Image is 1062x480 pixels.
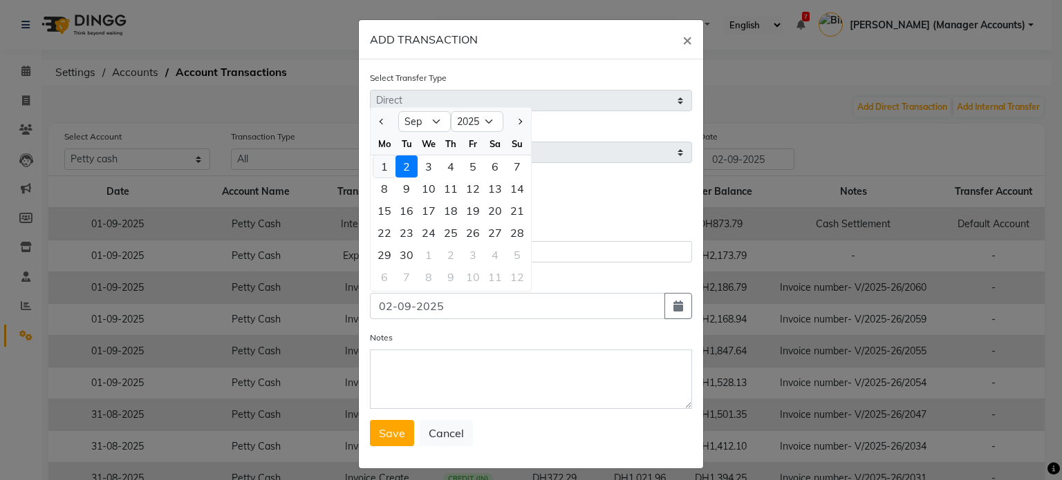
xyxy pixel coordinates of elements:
[462,222,484,244] div: Friday, September 26, 2025
[506,177,528,200] div: Sunday, September 14, 2025
[395,155,418,177] div: 2
[418,200,440,222] div: 17
[373,200,395,222] div: Monday, September 15, 2025
[484,244,506,266] div: 4
[484,266,506,288] div: Saturday, October 11, 2025
[395,177,418,200] div: 9
[420,420,473,446] button: Cancel
[395,133,418,155] div: Tu
[373,177,395,200] div: 8
[462,222,484,244] div: 26
[373,155,395,177] div: 1
[484,177,506,200] div: Saturday, September 13, 2025
[462,266,484,288] div: 10
[418,222,440,244] div: Wednesday, September 24, 2025
[440,155,462,177] div: Thursday, September 4, 2025
[370,332,393,344] label: Notes
[506,133,528,155] div: Su
[373,266,395,288] div: Monday, October 6, 2025
[370,31,478,48] h6: ADD TRANSACTION
[462,155,484,177] div: 5
[506,266,528,288] div: Sunday, October 12, 2025
[451,111,503,132] select: Select year
[418,266,440,288] div: Wednesday, October 8, 2025
[506,155,528,177] div: Sunday, September 7, 2025
[395,244,418,266] div: 30
[682,29,692,50] span: ×
[418,244,440,266] div: 1
[484,200,506,222] div: 20
[373,200,395,222] div: 15
[514,111,525,133] button: Next month
[440,200,462,222] div: 18
[440,200,462,222] div: Thursday, September 18, 2025
[373,222,395,244] div: 22
[506,222,528,244] div: Sunday, September 28, 2025
[484,244,506,266] div: Saturday, October 4, 2025
[373,266,395,288] div: 6
[370,420,414,446] button: Save
[462,200,484,222] div: 19
[376,111,388,133] button: Previous month
[506,200,528,222] div: Sunday, September 21, 2025
[418,177,440,200] div: 10
[373,244,395,266] div: Monday, September 29, 2025
[671,20,703,59] button: Close
[370,72,447,84] label: Select Transfer Type
[462,155,484,177] div: Friday, September 5, 2025
[462,200,484,222] div: Friday, September 19, 2025
[373,133,395,155] div: Mo
[373,155,395,177] div: Monday, September 1, 2025
[395,155,418,177] div: Tuesday, September 2, 2025
[440,266,462,288] div: Thursday, October 9, 2025
[418,155,440,177] div: 3
[373,177,395,200] div: Monday, September 8, 2025
[484,155,506,177] div: 6
[484,222,506,244] div: Saturday, September 27, 2025
[418,177,440,200] div: Wednesday, September 10, 2025
[462,177,484,200] div: Friday, September 12, 2025
[440,222,462,244] div: Thursday, September 25, 2025
[484,200,506,222] div: Saturday, September 20, 2025
[484,266,506,288] div: 11
[506,266,528,288] div: 12
[440,266,462,288] div: 9
[395,222,418,244] div: 23
[395,266,418,288] div: Tuesday, October 7, 2025
[418,200,440,222] div: Wednesday, September 17, 2025
[462,244,484,266] div: Friday, October 3, 2025
[484,177,506,200] div: 13
[398,111,451,132] select: Select month
[506,200,528,222] div: 21
[440,155,462,177] div: 4
[506,155,528,177] div: 7
[506,244,528,266] div: 5
[506,244,528,266] div: Sunday, October 5, 2025
[395,244,418,266] div: Tuesday, September 30, 2025
[418,266,440,288] div: 8
[440,133,462,155] div: Th
[440,244,462,266] div: Thursday, October 2, 2025
[395,200,418,222] div: Tuesday, September 16, 2025
[440,222,462,244] div: 25
[418,244,440,266] div: Wednesday, October 1, 2025
[484,222,506,244] div: 27
[440,177,462,200] div: Thursday, September 11, 2025
[395,177,418,200] div: Tuesday, September 9, 2025
[506,222,528,244] div: 28
[418,222,440,244] div: 24
[440,244,462,266] div: 2
[462,133,484,155] div: Fr
[418,155,440,177] div: Wednesday, September 3, 2025
[373,244,395,266] div: 29
[395,266,418,288] div: 7
[484,133,506,155] div: Sa
[462,266,484,288] div: Friday, October 10, 2025
[462,177,484,200] div: 12
[395,200,418,222] div: 16
[506,177,528,200] div: 14
[484,155,506,177] div: Saturday, September 6, 2025
[379,426,405,440] span: Save
[418,133,440,155] div: We
[462,244,484,266] div: 3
